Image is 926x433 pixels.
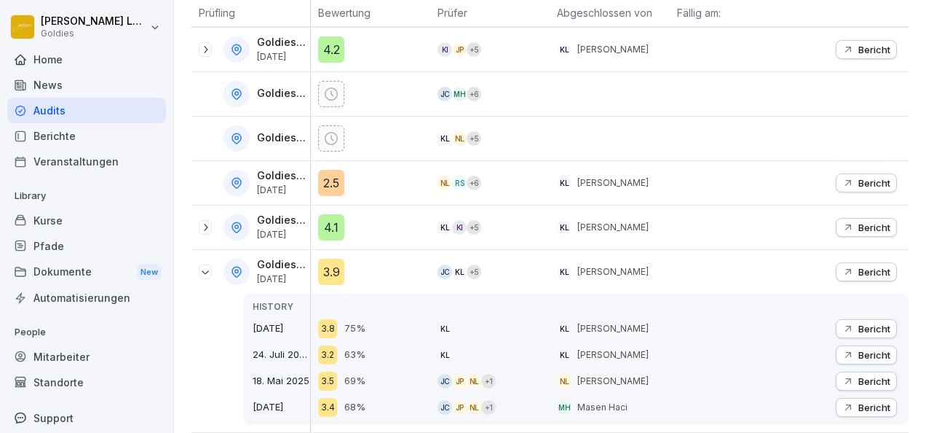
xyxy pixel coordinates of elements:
[577,322,649,335] p: [PERSON_NAME]
[318,372,337,391] div: 3.5
[858,402,890,413] p: Bericht
[836,218,897,237] button: Bericht
[557,348,571,362] div: KL
[467,265,481,279] div: + 5
[452,131,467,146] div: NL
[257,52,307,62] p: [DATE]
[557,5,662,20] p: Abgeschlossen von
[7,123,166,149] a: Berichte
[577,265,649,278] p: [PERSON_NAME]
[858,266,890,278] p: Bericht
[7,208,166,233] a: Kurse
[557,220,571,235] div: KL
[41,15,147,28] p: [PERSON_NAME] Loska
[257,170,307,182] p: Goldies Oranienstraße
[452,400,467,415] div: Jp
[257,132,307,144] p: Goldies [GEOGRAPHIC_DATA]
[257,214,307,227] p: Goldies [GEOGRAPHIC_DATA]
[836,398,897,417] button: Bericht
[452,42,467,57] div: Jp
[7,47,166,72] a: Home
[836,40,897,59] button: Bericht
[7,149,166,174] a: Veranstaltungen
[858,349,890,361] p: Bericht
[438,176,452,190] div: NL
[577,221,649,234] p: [PERSON_NAME]
[344,348,365,362] p: 63%
[438,220,452,235] div: KL
[318,5,423,20] p: Bewertung
[257,259,307,271] p: Goldies Stuttgart Tübingerstr.
[467,131,481,146] div: + 5
[7,259,166,286] a: DokumenteNew
[7,285,166,311] a: Automatisierungen
[318,398,337,417] div: 3.4
[253,400,310,415] p: [DATE]
[452,176,467,190] div: RS
[438,400,452,415] div: JC
[836,173,897,192] button: Bericht
[577,348,649,362] p: [PERSON_NAME]
[7,98,166,123] a: Audits
[858,177,890,189] p: Bericht
[467,220,481,235] div: + 5
[438,321,452,336] div: KL
[7,344,166,370] a: Mitarbeiter
[452,220,467,235] div: KI
[438,42,452,57] div: KI
[858,323,890,335] p: Bericht
[467,374,481,389] div: NL
[318,170,344,196] div: 2.5
[577,43,649,56] p: [PERSON_NAME]
[7,233,166,259] a: Pfade
[577,176,649,190] p: [PERSON_NAME]
[577,401,628,414] p: Masen Haci
[438,131,452,146] div: KL
[481,374,496,389] div: + 1
[7,184,166,208] p: Library
[836,346,897,364] button: Bericht
[836,372,897,391] button: Bericht
[7,370,166,395] a: Standorte
[557,374,571,389] div: NL
[557,42,571,57] div: KL
[438,265,452,279] div: JC
[318,214,344,241] div: 4.1
[467,176,481,190] div: + 6
[467,87,481,101] div: + 6
[257,185,307,195] p: [DATE]
[836,262,897,281] button: Bericht
[858,375,890,387] p: Bericht
[7,72,166,98] a: News
[257,230,307,240] p: [DATE]
[858,222,890,233] p: Bericht
[557,400,571,415] div: MH
[344,374,365,389] p: 69%
[257,87,307,100] p: Goldies Kudamm
[858,44,890,55] p: Bericht
[438,87,452,101] div: JC
[253,300,310,313] p: HISTORY
[253,348,310,362] p: 24. Juli 2025
[481,400,496,415] div: + 1
[452,265,467,279] div: KL
[557,176,571,190] div: KL
[557,265,571,279] div: KL
[557,321,571,336] div: KL
[344,400,365,415] p: 68%
[452,87,467,101] div: MH
[836,319,897,338] button: Bericht
[318,319,337,338] div: 3.8
[7,405,166,431] div: Support
[467,42,481,57] div: + 5
[452,374,467,389] div: Jp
